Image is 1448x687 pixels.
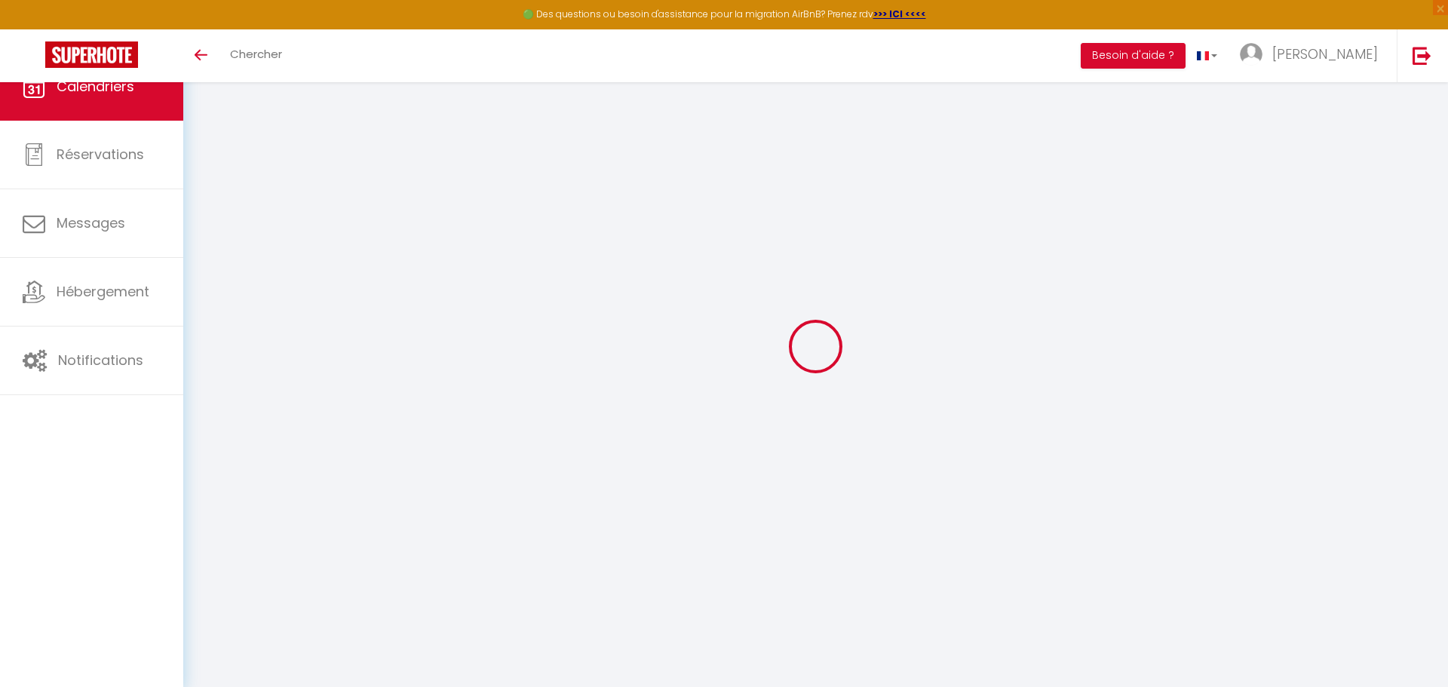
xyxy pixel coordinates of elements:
[58,351,143,370] span: Notifications
[873,8,926,20] a: >>> ICI <<<<
[57,213,125,232] span: Messages
[1413,46,1431,65] img: logout
[57,77,134,96] span: Calendriers
[230,46,282,62] span: Chercher
[1240,43,1262,66] img: ...
[1081,43,1186,69] button: Besoin d'aide ?
[45,41,138,68] img: Super Booking
[219,29,293,82] a: Chercher
[57,282,149,301] span: Hébergement
[57,145,144,164] span: Réservations
[1229,29,1397,82] a: ... [PERSON_NAME]
[1272,44,1378,63] span: [PERSON_NAME]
